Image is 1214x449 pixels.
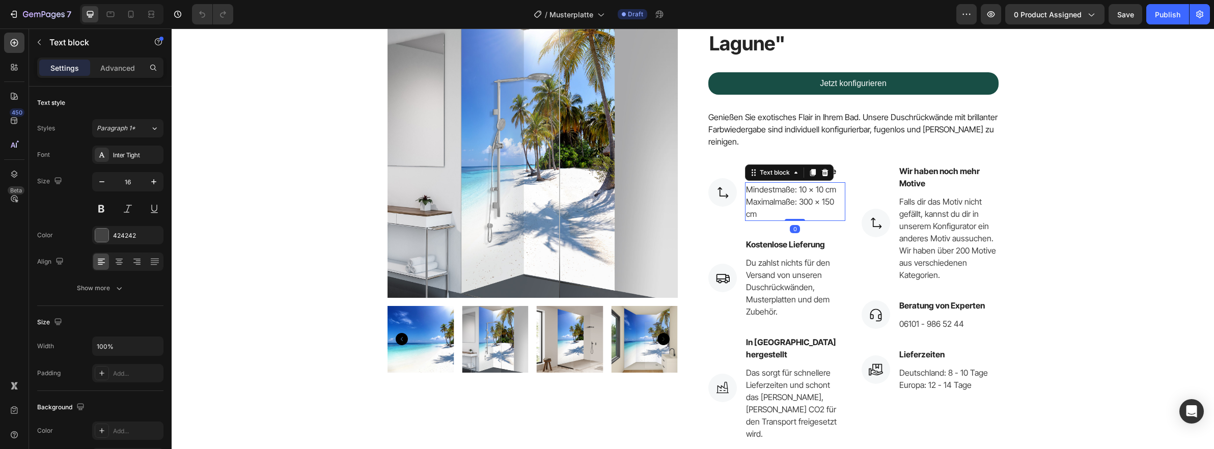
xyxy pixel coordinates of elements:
[100,63,135,73] p: Advanced
[37,369,61,378] div: Padding
[67,8,71,20] p: 7
[37,124,55,133] div: Styles
[97,124,135,133] span: Paragraph 1*
[537,44,827,66] a: Jetzt konfigurieren
[1146,4,1189,24] button: Publish
[49,36,136,48] p: Text block
[574,136,673,149] p: Du bestimmst die Größe
[37,342,54,351] div: Width
[586,139,620,149] div: Text block
[10,108,24,117] div: 450
[545,9,547,20] span: /
[728,271,813,283] p: Beratung von Experten
[537,83,826,118] p: Genießen Sie exotisches Flair in Ihrem Bad. Unsere Duschrückwände mit brillanter Farbwiedergabe s...
[728,350,816,362] p: Europa: 12 - 14 Tage
[8,186,24,194] div: Beta
[37,401,87,414] div: Background
[728,136,826,161] p: Wir haben noch mehr Motive
[93,337,163,355] input: Auto
[1014,9,1082,20] span: 0 product assigned
[113,427,161,436] div: Add...
[92,119,163,137] button: Paragraph 1*
[728,338,816,350] p: Deutschland: 8 - 10 Tage
[37,279,163,297] button: Show more
[50,63,79,73] p: Settings
[574,307,673,332] p: In [GEOGRAPHIC_DATA] hergestellt
[574,338,673,411] p: Das sorgt für schnellere Lieferzeiten und schont das [PERSON_NAME], [PERSON_NAME] CO2 für den Tra...
[618,197,628,205] div: 0
[728,289,813,301] p: 06101 - 986 52 44
[728,167,826,252] p: Falls dir das Motiv nicht gefällt, kannst du dir in unserem Konfigurator ein anderes Motiv aussuc...
[37,316,64,329] div: Size
[192,4,233,24] div: Undo/Redo
[113,151,161,160] div: Inter Tight
[574,228,673,289] p: Du zahlst nichts für den Versand von unseren Duschrückwänden, Musterplatten und dem Zubehör.
[4,4,76,24] button: 7
[574,210,673,222] p: Kostenlose Lieferung
[728,320,816,332] p: Lieferzeiten
[574,155,673,167] p: Mindestmaße: 10 x 10 cm
[1179,399,1204,424] div: Open Intercom Messenger
[77,283,124,293] div: Show more
[37,426,53,435] div: Color
[172,29,1214,449] iframe: Design area
[37,150,50,159] div: Font
[574,167,673,191] p: Maximalmaße: 300 x 150 cm
[1117,10,1134,19] span: Save
[628,10,643,19] span: Draft
[113,369,161,378] div: Add...
[486,304,498,317] button: Carousel Next Arrow
[549,9,593,20] span: Musterplatte
[37,231,53,240] div: Color
[1005,4,1105,24] button: 0 product assigned
[37,175,64,188] div: Size
[37,255,66,269] div: Align
[113,231,161,240] div: 424242
[1109,4,1142,24] button: Save
[37,98,65,107] div: Text style
[224,304,236,317] button: Carousel Back Arrow
[1155,9,1180,20] div: Publish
